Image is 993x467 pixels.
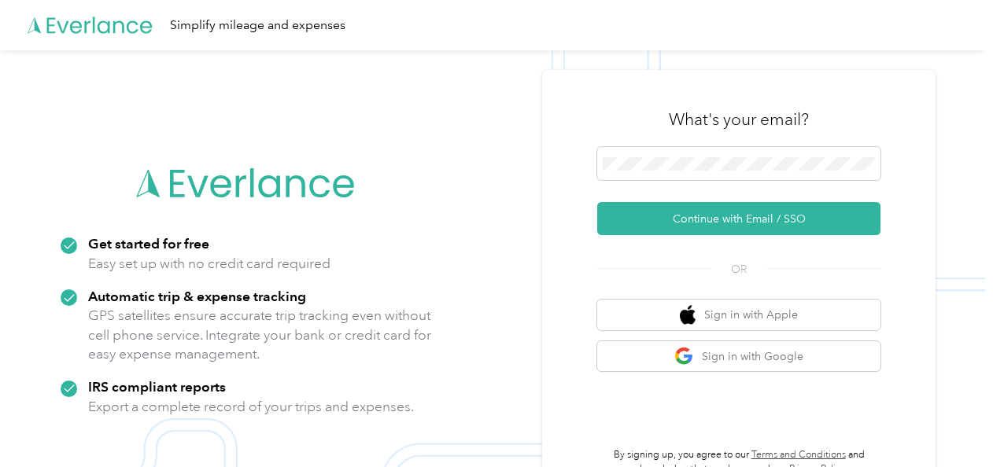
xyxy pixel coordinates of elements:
[170,16,345,35] div: Simplify mileage and expenses
[669,108,809,131] h3: What's your email?
[905,379,993,467] iframe: Everlance-gr Chat Button Frame
[88,254,330,274] p: Easy set up with no credit card required
[88,235,209,252] strong: Get started for free
[88,306,432,364] p: GPS satellites ensure accurate trip tracking even without cell phone service. Integrate your bank...
[597,341,880,372] button: google logoSign in with Google
[711,261,766,278] span: OR
[88,397,414,417] p: Export a complete record of your trips and expenses.
[597,300,880,330] button: apple logoSign in with Apple
[751,449,846,461] a: Terms and Conditions
[680,305,696,325] img: apple logo
[674,347,694,366] img: google logo
[88,288,306,304] strong: Automatic trip & expense tracking
[88,378,226,395] strong: IRS compliant reports
[597,202,880,235] button: Continue with Email / SSO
